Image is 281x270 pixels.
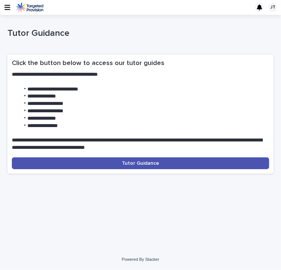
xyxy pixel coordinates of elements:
span: Tutor Guidance [122,161,159,166]
a: Powered By Stacker [122,257,159,262]
img: M5nRWzHhSzIhMunXDL62 [16,3,43,12]
div: JT [268,3,277,12]
a: Tutor Guidance [12,157,269,169]
h2: Click the button below to access our tutor guides [12,59,269,68]
p: Tutor Guidance [7,28,271,39]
